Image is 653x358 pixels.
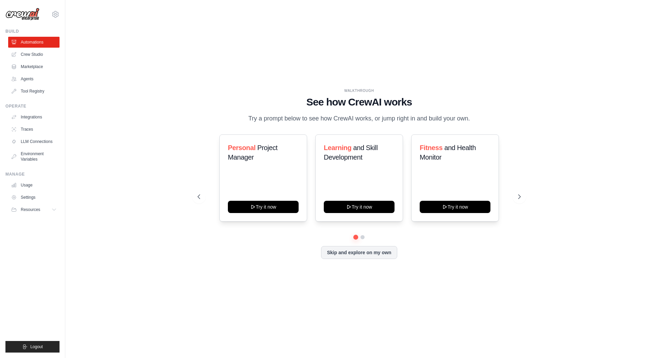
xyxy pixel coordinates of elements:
span: Learning [324,144,351,151]
span: and Health Monitor [420,144,476,161]
button: Try it now [420,201,490,213]
a: Crew Studio [8,49,60,60]
span: Project Manager [228,144,278,161]
div: WALKTHROUGH [198,88,521,93]
a: Marketplace [8,61,60,72]
a: Environment Variables [8,148,60,165]
button: Try it now [228,201,299,213]
a: Automations [8,37,60,48]
span: Personal [228,144,255,151]
a: Traces [8,124,60,135]
button: Try it now [324,201,395,213]
div: Operate [5,103,60,109]
span: Logout [30,344,43,349]
div: Manage [5,172,60,177]
span: Fitness [420,144,442,151]
a: Usage [8,180,60,191]
a: Tool Registry [8,86,60,97]
a: Settings [8,192,60,203]
span: and Skill Development [324,144,378,161]
div: Build [5,29,60,34]
button: Logout [5,341,60,353]
img: Logo [5,8,39,21]
h1: See how CrewAI works [198,96,521,108]
a: Agents [8,74,60,84]
a: Integrations [8,112,60,123]
button: Skip and explore on my own [321,246,397,259]
p: Try a prompt below to see how CrewAI works, or jump right in and build your own. [245,114,473,124]
a: LLM Connections [8,136,60,147]
button: Resources [8,204,60,215]
span: Resources [21,207,40,212]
